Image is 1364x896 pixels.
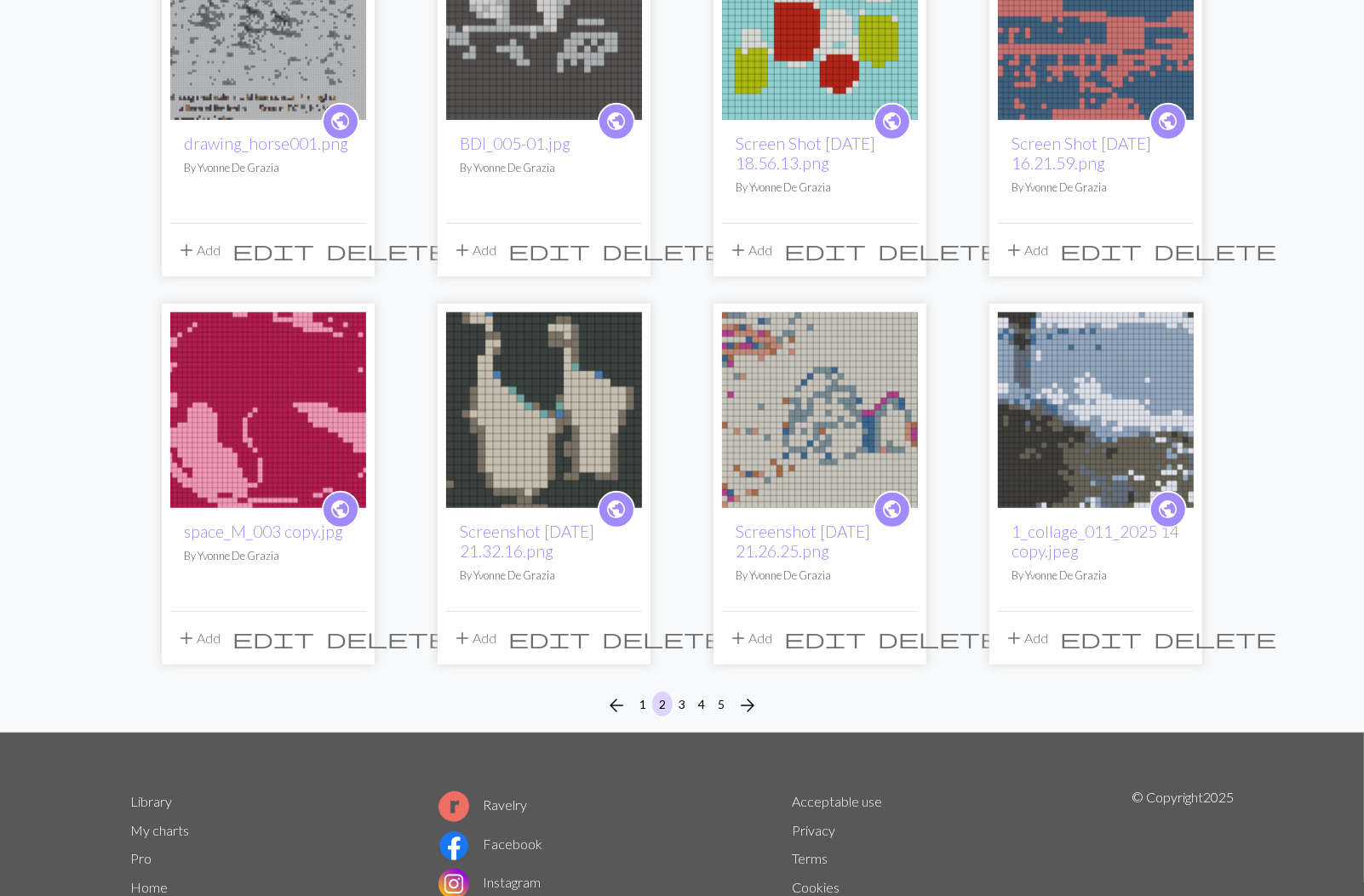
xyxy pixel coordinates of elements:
button: Edit [778,622,872,654]
i: Edit [1060,628,1142,648]
span: edit [508,626,590,650]
img: Screenshot 2025-05-19 at 21.32.16.png [446,312,642,508]
span: public [606,496,628,522]
span: edit [232,238,314,262]
p: By Yvonne De Grazia [460,568,628,584]
a: drawing_horse001.png [170,12,366,28]
span: arrow_back [606,693,627,717]
a: Pro [130,850,152,866]
span: delete [878,626,1000,650]
span: add [176,238,197,262]
button: Edit [226,622,320,654]
img: 1_collage_011_2025 14 copy.jpeg [998,312,1194,508]
i: Edit [508,628,590,648]
a: 1_collage_011_2025 14 copy.jpeg [998,400,1194,416]
a: space_M_003 copy.jpg [184,522,343,541]
i: public [606,493,628,527]
span: public [606,108,628,134]
a: BDI_005-01.jpg [460,134,570,153]
span: add [728,626,748,650]
i: Previous [606,695,627,716]
i: Edit [232,240,314,260]
i: public [882,105,903,139]
p: By Yvonne De Grazia [184,548,352,564]
button: Add [446,622,502,654]
a: public [322,103,359,140]
button: Delete [1148,622,1282,654]
button: Edit [1054,622,1148,654]
a: Terms [792,850,828,866]
i: Edit [232,628,314,648]
p: By Yvonne De Grazia [184,160,352,176]
span: edit [508,238,590,262]
button: Next [731,692,765,719]
i: public [330,105,352,139]
button: Edit [1054,234,1148,266]
a: Acceptable use [792,793,882,809]
button: Delete [320,234,455,266]
button: Add [170,622,226,654]
p: By Yvonne De Grazia [736,568,904,584]
a: public [322,491,359,528]
span: delete [1154,238,1276,262]
span: arrow_forward [737,693,758,717]
i: Next [737,695,758,716]
img: Facebook logo [438,830,469,861]
button: Add [998,622,1054,654]
button: Edit [778,234,872,266]
button: Edit [502,234,596,266]
button: Delete [1148,234,1282,266]
button: Delete [596,622,731,654]
a: drawing_horse001.png [184,134,348,153]
img: Screenshot 2025-05-19 at 21.26.25.png [722,312,918,508]
i: Edit [508,240,590,260]
button: Add [446,234,502,266]
i: Edit [784,240,866,260]
a: Screenshot [DATE] 21.32.16.png [460,522,594,561]
span: delete [1154,626,1276,650]
i: public [1158,493,1179,527]
nav: Page navigation [599,692,765,719]
button: 5 [711,692,731,716]
p: By Yvonne De Grazia [460,160,628,176]
span: edit [784,238,866,262]
span: public [1158,108,1179,134]
span: public [882,496,903,522]
button: Add [998,234,1054,266]
img: Ravelry logo [438,791,469,822]
i: public [1158,105,1179,139]
a: public [874,491,911,528]
a: 1_collage_011_2025 14 copy.jpeg [1012,522,1179,561]
i: public [606,105,628,139]
span: delete [326,238,449,262]
img: space_M_003 copy.jpg [170,312,366,508]
button: Delete [872,622,1006,654]
a: Ravelry [438,796,527,813]
p: By Yvonne De Grazia [1012,568,1180,584]
button: 4 [691,692,712,716]
a: space_M_003 copy.jpg [170,400,366,416]
span: delete [326,626,449,650]
a: Screen Shot 2023-10-17 at 18.56.13.png [722,12,918,28]
span: edit [1060,626,1142,650]
a: Screen Shot 2025-01-17 at 16.21.59.png [998,12,1194,28]
a: Home [130,879,168,895]
a: public [598,491,635,528]
i: Edit [784,628,866,648]
button: Add [722,622,778,654]
a: public [1149,103,1187,140]
span: public [882,108,903,134]
span: public [330,496,352,522]
button: Edit [502,622,596,654]
button: Add [722,234,778,266]
button: Delete [320,622,455,654]
a: public [1149,491,1187,528]
button: Previous [599,692,633,719]
span: delete [602,626,725,650]
button: Add [170,234,226,266]
p: By Yvonne De Grazia [1012,180,1180,196]
a: BDI_005-01.jpg [446,12,642,28]
button: 2 [652,692,673,716]
i: public [882,493,903,527]
span: edit [1060,238,1142,262]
